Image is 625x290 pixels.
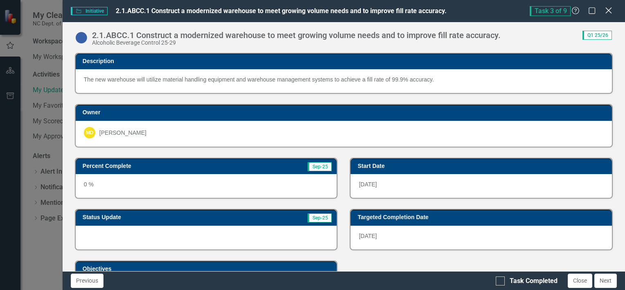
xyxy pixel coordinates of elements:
[83,163,248,169] h3: Percent Complete
[530,6,571,16] span: Task 3 of 9
[84,127,95,138] div: MD
[308,162,332,171] span: Sep-25
[83,214,234,220] h3: Status Update
[359,233,377,239] span: [DATE]
[357,214,608,220] h3: Targeted Completion Date
[76,174,337,198] div: 0 %
[308,213,332,222] span: Sep-25
[582,31,612,40] span: Q1 25/26
[116,7,447,15] span: 2.1.ABCC.1 Construct a modernized warehouse to meet growing volume needs and to improve fill rate...
[99,129,146,137] div: [PERSON_NAME]
[71,7,108,15] span: Initiative
[594,274,617,288] button: Next
[83,58,608,64] h3: Description
[92,40,501,46] div: Alcoholic Beverage Control 25-29
[92,31,501,40] div: 2.1.ABCC.1 Construct a modernized warehouse to meet growing volume needs and to improve fill rate...
[84,75,604,84] div: The new warehouse will utilize material handling equipment and warehouse management systems to ac...
[71,274,103,288] button: Previous
[359,181,377,188] span: [DATE]
[568,274,592,288] button: Close
[75,31,88,44] img: No Information
[357,163,608,169] h3: Start Date
[83,109,608,116] h3: Owner
[83,266,333,272] h3: Objectives
[510,276,558,286] div: Task Completed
